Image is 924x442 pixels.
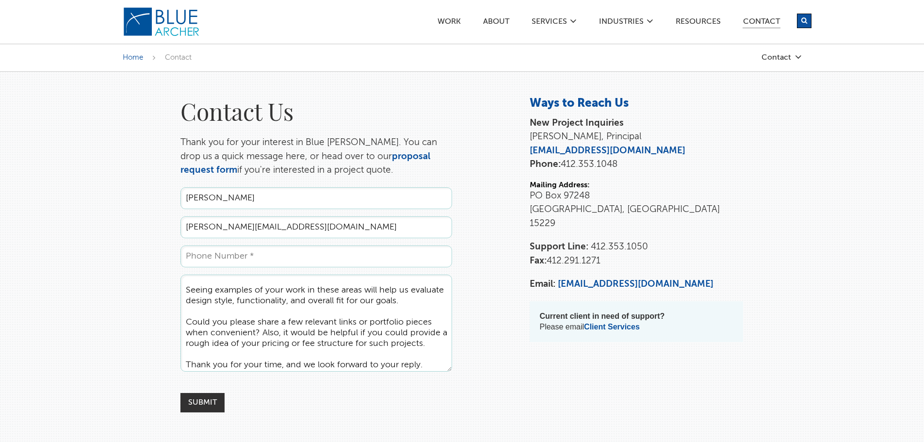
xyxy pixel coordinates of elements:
p: Please email [539,311,733,332]
strong: Phone: [530,160,561,169]
strong: New Project Inquiries [530,118,624,128]
strong: Email: [530,279,555,289]
p: PO Box 97248 [GEOGRAPHIC_DATA], [GEOGRAPHIC_DATA] 15229 [530,189,743,231]
a: Work [437,18,461,28]
h3: Ways to Reach Us [530,96,743,112]
strong: Fax: [530,256,547,265]
input: Full Name * [180,187,452,209]
span: 412.353.1050 [591,242,648,251]
img: Blue Archer Logo [123,7,200,37]
span: Contact [165,54,192,61]
a: Resources [675,18,721,28]
input: Submit [180,393,225,412]
strong: Support Line: [530,242,588,251]
a: SERVICES [531,18,567,28]
p: [PERSON_NAME], Principal 412.353.1048 [530,116,743,172]
h1: Contact Us [180,96,452,126]
a: [EMAIL_ADDRESS][DOMAIN_NAME] [530,146,685,155]
a: Client Services [584,323,640,331]
a: Contact [705,53,802,62]
input: Phone Number * [180,246,452,267]
input: Email Address * [180,216,452,238]
p: Thank you for your interest in Blue [PERSON_NAME]. You can drop us a quick message here, or head ... [180,136,452,178]
a: Home [123,54,143,61]
strong: Mailing Address: [530,181,590,189]
strong: Current client in need of support? [539,312,665,320]
a: Contact [743,18,780,29]
a: [EMAIL_ADDRESS][DOMAIN_NAME] [558,279,713,289]
a: Industries [599,18,644,28]
a: ABOUT [483,18,510,28]
p: 412.291.1271 [530,240,743,268]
